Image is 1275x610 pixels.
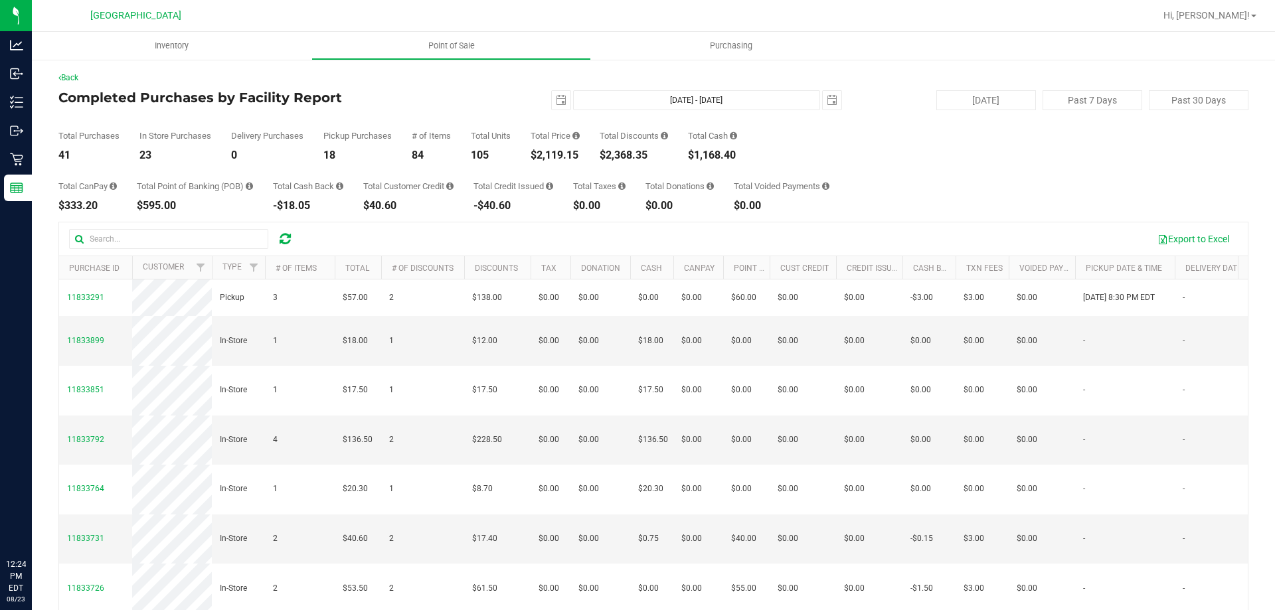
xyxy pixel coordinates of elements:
div: $595.00 [137,200,253,211]
span: $0.00 [681,433,702,446]
span: 2 [389,582,394,595]
span: $0.00 [964,335,984,347]
a: Customer [143,262,184,271]
span: $0.00 [778,384,798,396]
span: -$0.15 [910,532,933,545]
div: 18 [323,150,392,161]
inline-svg: Reports [10,181,23,194]
span: $17.50 [638,384,663,396]
span: - [1183,291,1185,304]
i: Sum of the successful, non-voided payments using account credit for all purchases in the date range. [446,182,454,191]
span: - [1083,433,1085,446]
a: Credit Issued [847,264,902,273]
div: Total Units [471,131,511,140]
a: Filter [243,256,265,279]
i: Sum of the discount values applied to the all purchases in the date range. [661,131,668,140]
span: $0.00 [1017,384,1037,396]
span: 2 [389,532,394,545]
span: $8.70 [472,483,493,495]
div: 23 [139,150,211,161]
div: 105 [471,150,511,161]
span: $0.00 [910,384,931,396]
span: $136.50 [638,433,668,446]
span: $0.00 [681,291,702,304]
span: - [1083,384,1085,396]
div: Total Cash Back [273,182,343,191]
a: Cash [641,264,662,273]
span: $0.00 [681,532,702,545]
div: $2,119.15 [531,150,580,161]
span: [DATE] 8:30 PM EDT [1083,291,1155,304]
span: 3 [273,291,278,304]
span: Inventory [137,40,207,52]
span: $0.00 [778,335,798,347]
span: $0.00 [964,483,984,495]
i: Sum of the total taxes for all purchases in the date range. [618,182,626,191]
span: $17.50 [343,384,368,396]
div: -$18.05 [273,200,343,211]
a: Purchase ID [69,264,120,273]
span: $138.00 [472,291,502,304]
div: $0.00 [645,200,714,211]
a: Txn Fees [966,264,1003,273]
a: Purchasing [591,32,871,60]
a: Delivery Date [1185,264,1242,273]
span: 1 [389,335,394,347]
span: 11833851 [67,385,104,394]
span: 11833764 [67,484,104,493]
div: Total Price [531,131,580,140]
span: - [1083,335,1085,347]
a: Total [345,264,369,273]
span: 2 [273,582,278,595]
span: $0.00 [778,433,798,446]
div: Total Credit Issued [473,182,553,191]
span: $57.00 [343,291,368,304]
span: $20.30 [638,483,663,495]
span: 2 [273,532,278,545]
inline-svg: Retail [10,153,23,166]
span: $0.00 [1017,291,1037,304]
span: $0.00 [910,433,931,446]
div: $0.00 [734,200,829,211]
span: - [1183,483,1185,495]
span: $228.50 [472,433,502,446]
div: Total Taxes [573,182,626,191]
span: $0.00 [681,384,702,396]
span: In-Store [220,433,247,446]
div: In Store Purchases [139,131,211,140]
span: $0.00 [844,291,865,304]
span: In-Store [220,532,247,545]
span: $17.50 [472,384,497,396]
span: Pickup [220,291,244,304]
span: -$3.00 [910,291,933,304]
div: Total Voided Payments [734,182,829,191]
i: Sum of the cash-back amounts from rounded-up electronic payments for all purchases in the date ra... [336,182,343,191]
span: $0.00 [681,335,702,347]
i: Sum of the successful, non-voided cash payment transactions for all purchases in the date range. ... [730,131,737,140]
span: $0.00 [1017,532,1037,545]
div: 84 [412,150,451,161]
span: 1 [273,335,278,347]
span: Point of Sale [410,40,493,52]
span: $55.00 [731,582,756,595]
i: Sum of the successful, non-voided CanPay payment transactions for all purchases in the date range. [110,182,117,191]
span: -$1.50 [910,582,933,595]
a: Discounts [475,264,518,273]
span: $18.00 [343,335,368,347]
span: $0.00 [778,291,798,304]
span: 2 [389,433,394,446]
a: CanPay [684,264,715,273]
span: $0.00 [681,582,702,595]
div: Total Customer Credit [363,182,454,191]
a: Tax [541,264,556,273]
span: 2 [389,291,394,304]
span: $0.00 [578,335,599,347]
span: - [1083,582,1085,595]
a: Filter [190,256,212,279]
span: In-Store [220,483,247,495]
div: Total Cash [688,131,737,140]
span: $0.00 [778,483,798,495]
span: $0.00 [910,483,931,495]
a: # of Items [276,264,317,273]
span: $0.00 [731,483,752,495]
